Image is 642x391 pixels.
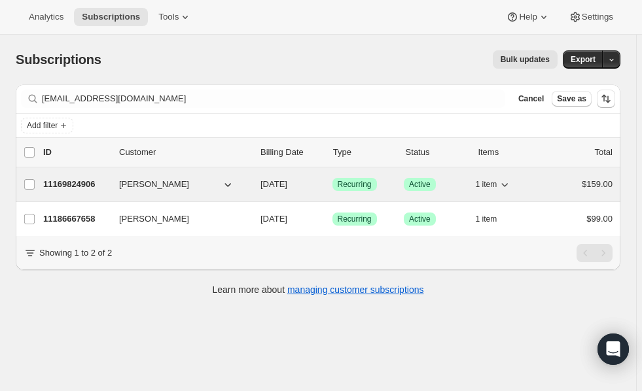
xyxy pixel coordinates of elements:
p: ID [43,146,109,159]
button: 1 item [476,210,512,228]
p: Billing Date [260,146,323,159]
button: Subscriptions [74,8,148,26]
div: Type [333,146,395,159]
p: Status [406,146,468,159]
span: Help [519,12,537,22]
button: Cancel [513,91,549,107]
div: 11186667658[PERSON_NAME][DATE]SuccessRecurringSuccessActive1 item$99.00 [43,210,613,228]
span: Recurring [338,214,372,224]
span: Tools [158,12,179,22]
button: Save as [552,91,592,107]
input: Filter subscribers [42,90,505,108]
span: Subscriptions [16,52,101,67]
div: Open Intercom Messenger [597,333,629,365]
p: Total [595,146,613,159]
button: [PERSON_NAME] [111,209,242,229]
button: Bulk updates [493,50,558,69]
button: Help [498,8,558,26]
span: Active [409,179,431,190]
span: Add filter [27,120,58,131]
p: Learn more about [213,283,424,296]
span: Cancel [518,93,544,104]
a: managing customer subscriptions [287,284,424,295]
span: Bulk updates [501,54,550,65]
span: [PERSON_NAME] [119,178,189,191]
span: Active [409,214,431,224]
span: 1 item [476,214,497,224]
p: Customer [119,146,250,159]
span: Recurring [338,179,372,190]
p: Showing 1 to 2 of 2 [39,246,112,260]
p: 11186667658 [43,212,109,226]
div: 11169824906[PERSON_NAME][DATE]SuccessRecurringSuccessActive1 item$159.00 [43,175,613,194]
span: [PERSON_NAME] [119,212,189,226]
span: Export [571,54,596,65]
p: 11169824906 [43,178,109,191]
span: [DATE] [260,179,287,189]
span: 1 item [476,179,497,190]
div: IDCustomerBilling DateTypeStatusItemsTotal [43,146,613,159]
span: Subscriptions [82,12,140,22]
button: [PERSON_NAME] [111,174,242,195]
div: Items [478,146,540,159]
span: Save as [557,93,586,104]
span: $159.00 [582,179,613,189]
span: $99.00 [586,214,613,224]
button: Add filter [21,118,73,133]
button: Sort the results [597,90,615,108]
button: Export [563,50,603,69]
span: Analytics [29,12,63,22]
nav: Pagination [577,244,613,262]
button: Tools [151,8,200,26]
span: Settings [582,12,613,22]
button: Settings [561,8,621,26]
button: Analytics [21,8,71,26]
button: 1 item [476,175,512,194]
span: [DATE] [260,214,287,224]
